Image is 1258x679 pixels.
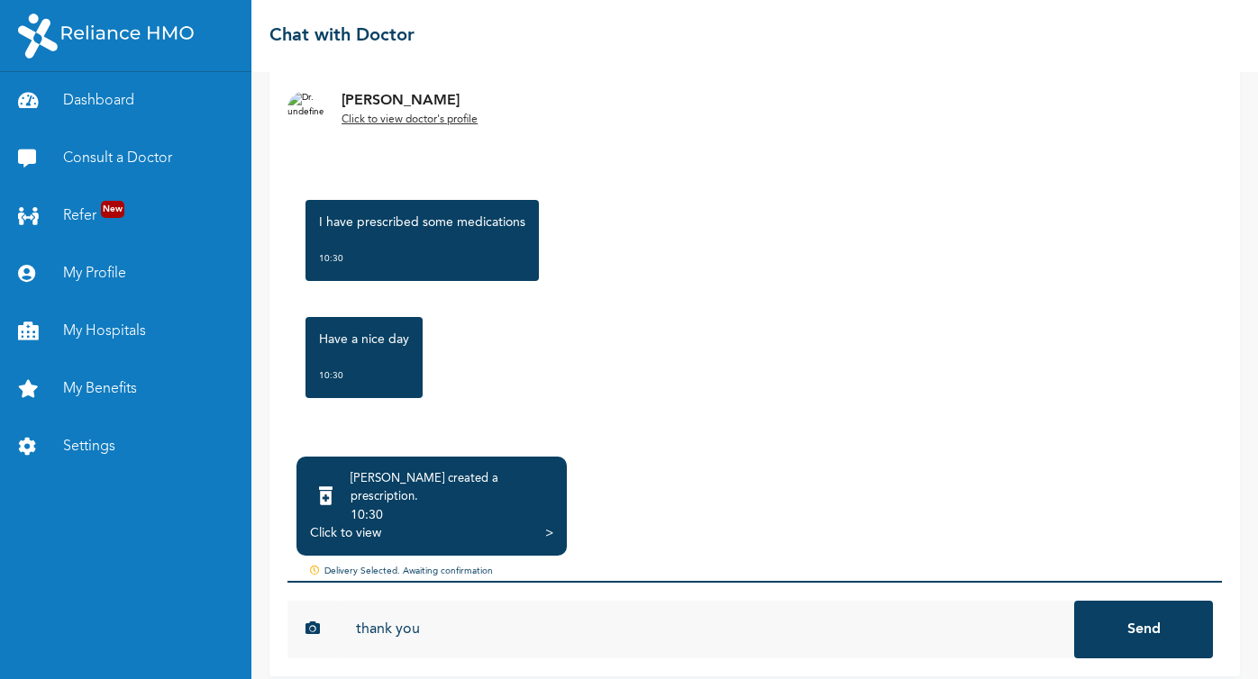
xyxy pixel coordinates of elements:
img: Dr. undefined` [287,91,324,127]
span: New [101,201,124,218]
input: Chat with doctor [338,601,1074,658]
button: Send [1074,601,1213,658]
p: I have prescribed some medications [319,213,525,231]
u: Click to view doctor's profile [342,114,478,125]
h2: Chat with Doctor [269,23,415,50]
p: Have a nice day [319,330,409,349]
div: 10:30 [319,367,409,385]
img: RelianceHMO's Logo [18,14,194,59]
div: 10:30 [319,249,525,267]
p: [PERSON_NAME] [342,90,478,112]
div: 10:30 [351,506,553,524]
div: Delivery Selected. Awaiting confirmation [287,565,1222,580]
div: > [545,524,553,542]
div: Click to view [310,524,381,542]
div: [PERSON_NAME] created a prescription . [351,470,553,506]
